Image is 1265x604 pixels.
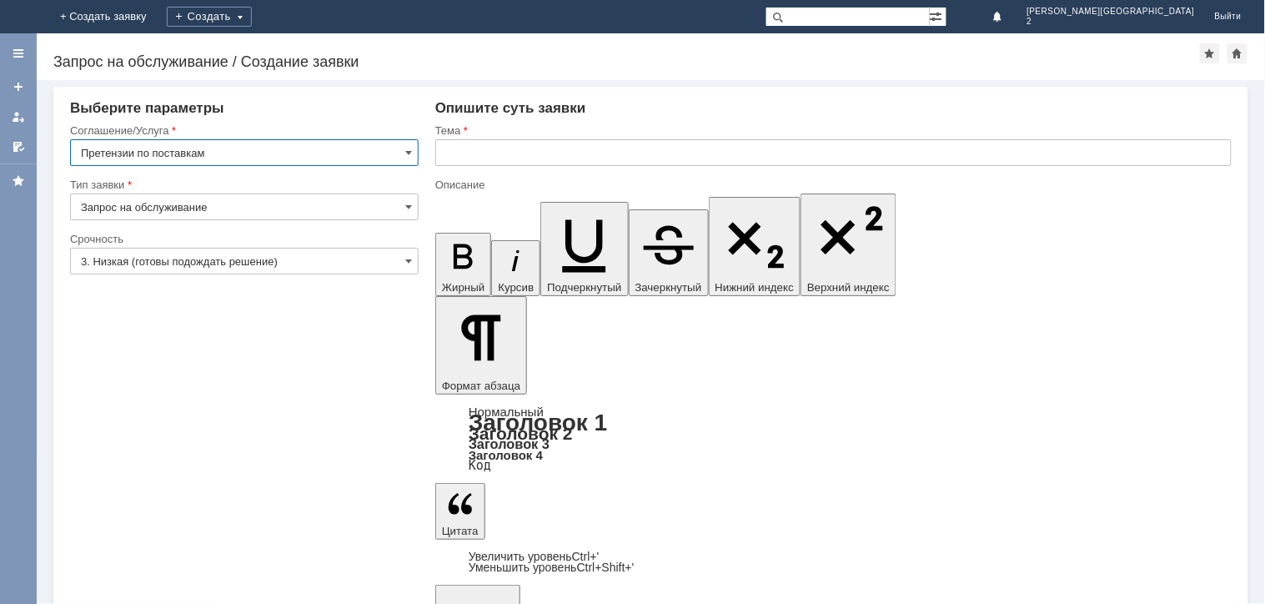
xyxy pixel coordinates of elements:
[469,561,635,574] a: Decrease
[469,424,573,443] a: Заголовок 2
[70,100,224,116] span: Выберите параметры
[5,73,32,100] a: Создать заявку
[435,100,586,116] span: Опишите суть заявки
[469,550,600,563] a: Increase
[435,551,1232,573] div: Цитата
[70,179,415,190] div: Тип заявки
[5,103,32,130] a: Мои заявки
[435,179,1228,190] div: Описание
[801,194,896,296] button: Верхний индекс
[167,7,252,27] div: Создать
[629,209,709,296] button: Зачеркнутый
[469,410,608,435] a: Заголовок 1
[1027,7,1195,17] span: [PERSON_NAME][GEOGRAPHIC_DATA]
[469,448,543,462] a: Заголовок 4
[442,281,485,294] span: Жирный
[53,53,1200,70] div: Запрос на обслуживание / Создание заявки
[435,483,485,540] button: Цитата
[715,281,795,294] span: Нижний индекс
[709,197,801,296] button: Нижний индекс
[442,380,520,392] span: Формат абзаца
[572,550,600,563] span: Ctrl+'
[435,125,1228,136] div: Тема
[635,281,702,294] span: Зачеркнутый
[498,281,534,294] span: Курсив
[442,525,479,537] span: Цитата
[540,202,628,296] button: Подчеркнутый
[577,561,635,574] span: Ctrl+Shift+'
[469,405,544,419] a: Нормальный
[435,296,527,395] button: Формат абзаца
[1027,17,1195,27] span: 2
[5,133,32,160] a: Мои согласования
[807,281,890,294] span: Верхний индекс
[435,406,1232,471] div: Формат абзаца
[1227,43,1247,63] div: Сделать домашней страницей
[70,125,415,136] div: Соглашение/Услуга
[469,458,491,473] a: Код
[435,233,492,296] button: Жирный
[547,281,621,294] span: Подчеркнутый
[930,8,946,23] span: Расширенный поиск
[469,436,550,451] a: Заголовок 3
[491,240,540,296] button: Курсив
[1200,43,1220,63] div: Добавить в избранное
[70,234,415,244] div: Срочность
